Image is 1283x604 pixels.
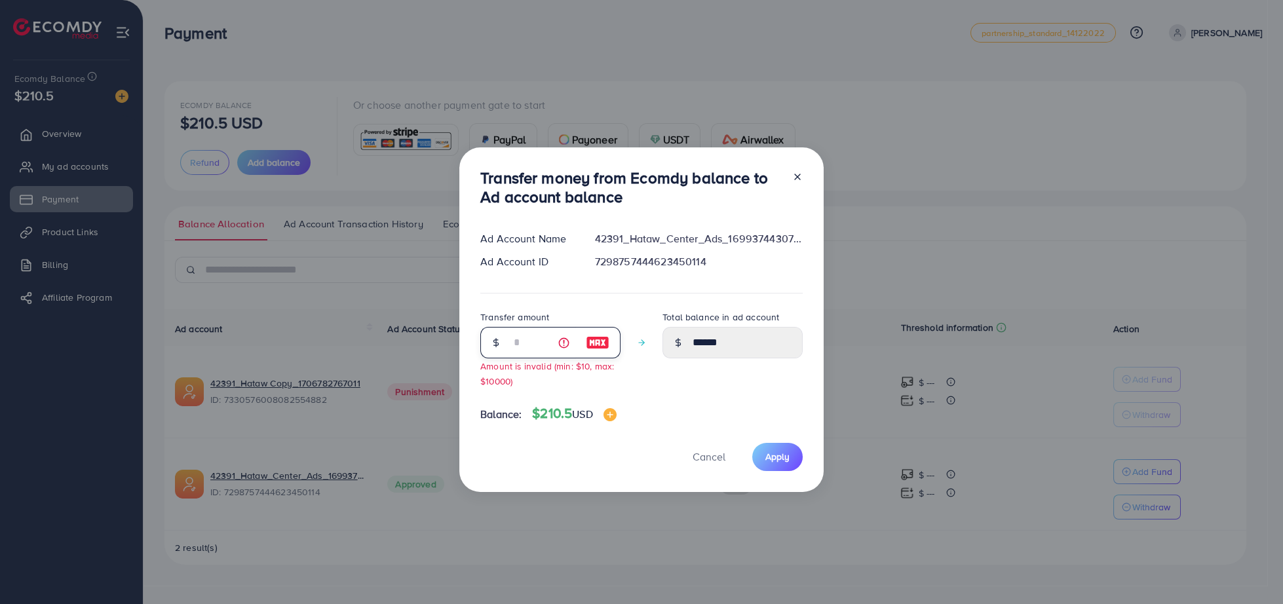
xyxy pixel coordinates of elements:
[603,408,617,421] img: image
[586,335,609,350] img: image
[693,449,725,464] span: Cancel
[480,311,549,324] label: Transfer amount
[480,168,782,206] h3: Transfer money from Ecomdy balance to Ad account balance
[676,443,742,471] button: Cancel
[752,443,803,471] button: Apply
[470,231,584,246] div: Ad Account Name
[584,231,813,246] div: 42391_Hataw_Center_Ads_1699374430760
[584,254,813,269] div: 7298757444623450114
[1227,545,1273,594] iframe: Chat
[480,360,614,387] small: Amount is invalid (min: $10, max: $10000)
[480,407,522,422] span: Balance:
[532,406,616,422] h4: $210.5
[572,407,592,421] span: USD
[662,311,779,324] label: Total balance in ad account
[470,254,584,269] div: Ad Account ID
[765,450,790,463] span: Apply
